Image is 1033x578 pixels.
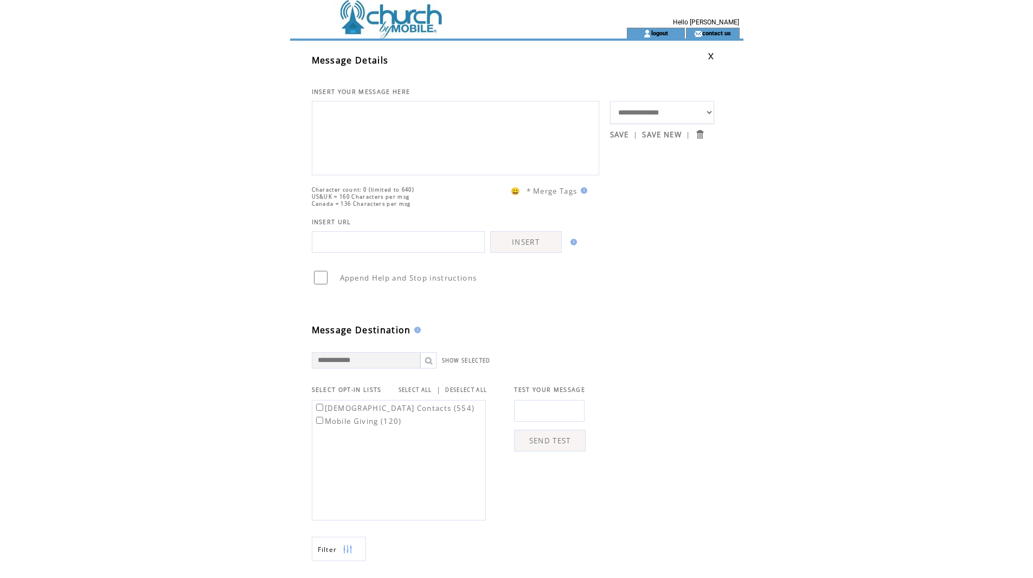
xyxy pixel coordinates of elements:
label: [DEMOGRAPHIC_DATA] Contacts (554) [314,403,475,413]
span: INSERT URL [312,218,351,226]
span: Message Destination [312,324,411,336]
span: * Merge Tags [527,186,578,196]
a: SAVE [610,130,629,139]
label: Mobile Giving (120) [314,416,402,426]
span: Character count: 0 (limited to 640) [312,186,415,193]
a: contact us [702,29,731,36]
input: Mobile Giving (120) [316,417,323,424]
a: DESELECT ALL [445,386,487,393]
img: help.gif [411,327,421,333]
a: Filter [312,537,366,561]
span: | [437,385,441,395]
span: 😀 [511,186,521,196]
a: SEND TEST [514,430,586,452]
img: account_icon.gif [643,29,651,38]
span: | [686,130,690,139]
span: | [633,130,638,139]
span: Hello [PERSON_NAME] [673,18,739,26]
a: SHOW SELECTED [442,357,491,364]
input: [DEMOGRAPHIC_DATA] Contacts (554) [316,404,323,411]
span: US&UK = 160 Characters per msg [312,193,410,200]
img: help.gif [578,187,587,194]
a: SELECT ALL [399,386,432,393]
span: INSERT YOUR MESSAGE HERE [312,88,410,96]
img: help.gif [567,239,577,245]
span: Show filters [318,545,337,554]
a: INSERT [490,231,562,253]
a: SAVE NEW [642,130,682,139]
a: logout [651,29,668,36]
span: Append Help and Stop instructions [340,273,477,283]
img: contact_us_icon.gif [694,29,702,38]
span: SELECT OPT-IN LISTS [312,386,382,393]
span: TEST YOUR MESSAGE [514,386,585,393]
img: filters.png [343,537,352,562]
input: Submit [695,129,705,139]
span: Canada = 136 Characters per msg [312,200,411,207]
span: Message Details [312,54,389,66]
